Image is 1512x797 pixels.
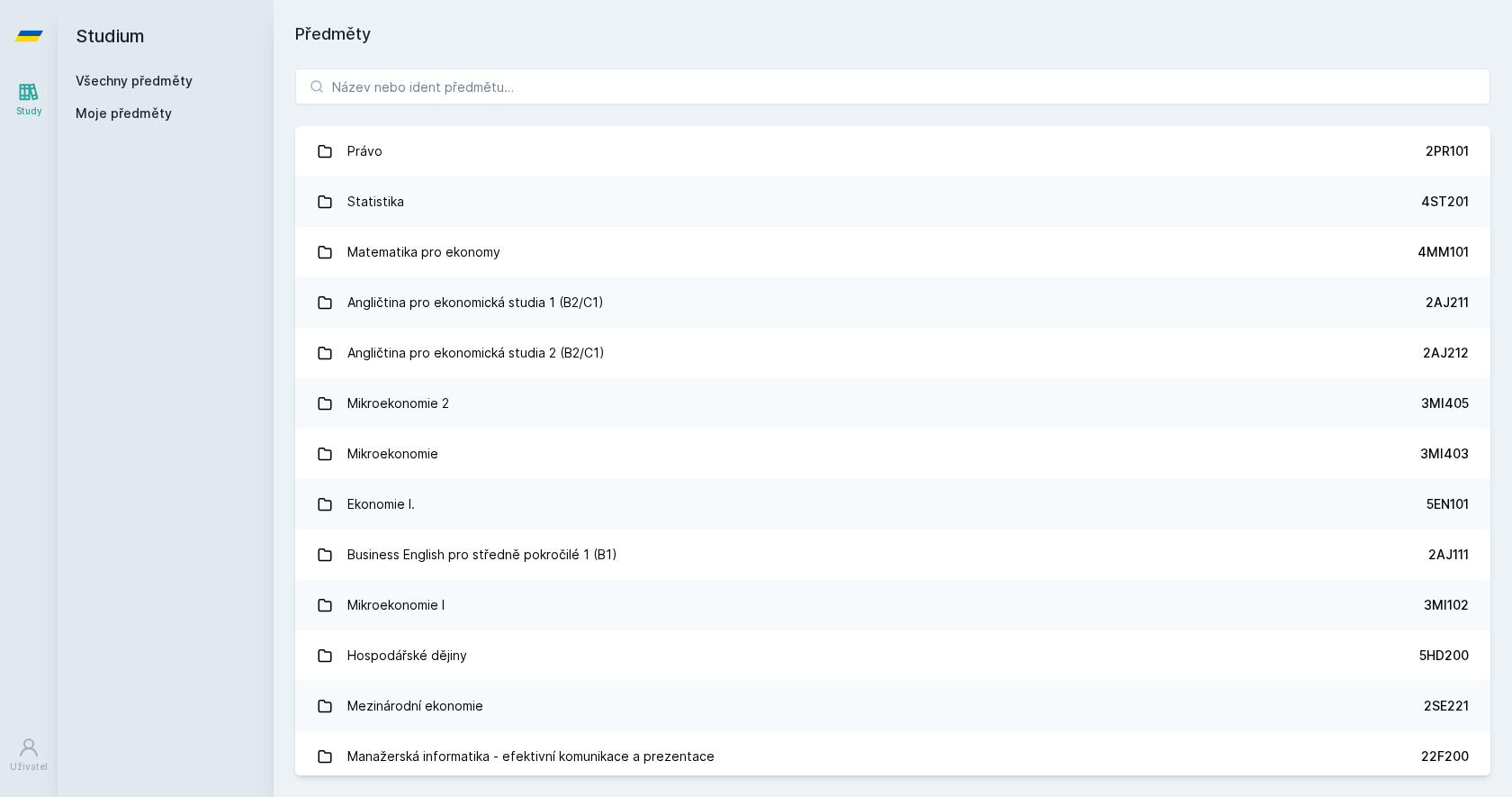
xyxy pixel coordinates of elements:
[295,328,1490,378] a: Angličtina pro ekonomická studia 2 (B2/C1) 2AJ212
[347,184,404,220] div: Statistika
[1426,142,1469,160] div: 2PR101
[347,385,449,421] div: Mikroekonomie 2
[347,436,438,472] div: Mikroekonomie
[295,580,1490,630] a: Mikroekonomie I 3MI102
[295,479,1490,530] a: Ekonomie I. 5EN101
[295,277,1490,328] a: Angličtina pro ekonomická studia 1 (B2/C1) 2AJ211
[295,681,1490,731] a: Mezinárodní ekonomie 2SE221
[1426,495,1469,513] div: 5EN101
[347,587,445,623] div: Mikroekonomie I
[4,72,54,127] a: Study
[347,486,415,522] div: Ekonomie I.
[1426,294,1469,312] div: 2AJ211
[295,429,1490,479] a: Mikroekonomie 3MI403
[295,378,1490,429] a: Mikroekonomie 2 3MI405
[1424,697,1469,715] div: 2SE221
[1419,647,1469,665] div: 5HD200
[295,68,1490,104] input: Název nebo ident předmětu…
[295,227,1490,277] a: Matematika pro ekonomy 4MM101
[347,688,483,724] div: Mezinárodní ekonomie
[10,760,48,774] div: Uživatel
[347,638,467,674] div: Hospodářské dějiny
[347,285,604,321] div: Angličtina pro ekonomická studia 1 (B2/C1)
[295,731,1490,782] a: Manažerská informatika - efektivní komunikace a prezentace 22F200
[295,630,1490,681] a: Hospodářské dějiny 5HD200
[1421,747,1469,765] div: 22F200
[1423,344,1469,362] div: 2AJ212
[1417,243,1469,261] div: 4MM101
[295,126,1490,177] a: Právo 2PR101
[1420,445,1469,463] div: 3MI403
[1424,596,1469,614] div: 3MI102
[1428,546,1469,564] div: 2AJ111
[295,530,1490,580] a: Business English pro středně pokročilé 1 (B1) 2AJ111
[347,537,617,573] div: Business English pro středně pokročilé 1 (B1)
[347,335,605,371] div: Angličtina pro ekonomická studia 2 (B2/C1)
[1421,193,1469,211] div: 4ST201
[76,73,193,88] a: Všechny předměty
[347,234,500,270] div: Matematika pro ekonomy
[4,728,54,783] a: Uživatel
[347,738,715,774] div: Manažerská informatika - efektivní komunikace a prezentace
[295,177,1490,227] a: Statistika 4ST201
[76,104,172,122] span: Moje předměty
[295,22,1490,47] h1: Předměty
[347,133,382,169] div: Právo
[1421,394,1469,412] div: 3MI405
[16,104,42,118] div: Study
